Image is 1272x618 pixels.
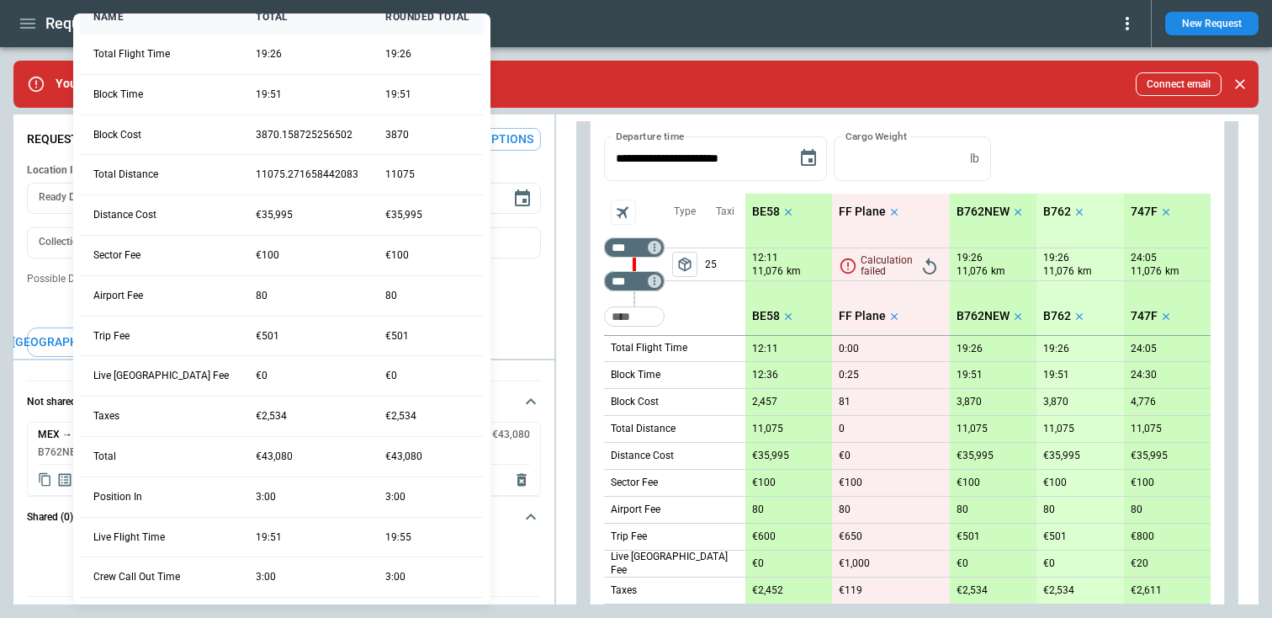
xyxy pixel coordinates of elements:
td: 19:51 [242,517,372,557]
td: Total Distance [80,155,242,195]
td: €0 [242,356,372,397]
td: 19:51 [242,74,372,115]
td: Crew Call Out Time [80,557,242,598]
td: 11075 [372,155,484,195]
td: 19:51 [372,74,484,115]
td: €2,534 [242,397,372,437]
td: 80 [372,275,484,316]
td: Position In [80,477,242,517]
td: €35,995 [242,195,372,236]
td: €100 [242,235,372,275]
td: 19:26 [242,35,372,74]
td: €100 [372,235,484,275]
td: Total Flight Time [80,35,242,74]
td: Airport Fee [80,275,242,316]
td: 11075.271658442083 [242,155,372,195]
td: Live [GEOGRAPHIC_DATA] Fee [80,356,242,397]
td: 3:00 [372,477,484,517]
td: Taxes [80,397,242,437]
td: €501 [372,316,484,356]
td: €0 [372,356,484,397]
td: Trip Fee [80,316,242,356]
td: €35,995 [372,195,484,236]
td: Block Time [80,74,242,115]
td: 19:55 [372,517,484,557]
td: 3:00 [242,557,372,598]
td: 19:26 [372,35,484,74]
td: €43,080 [242,436,372,477]
td: 3870.158725256502 [242,115,372,155]
td: Total [80,436,242,477]
td: €43,080 [372,436,484,477]
td: Live Flight Time [80,517,242,557]
td: Block Cost [80,115,242,155]
td: Sector Fee [80,235,242,275]
td: 3:00 [242,477,372,517]
td: €501 [242,316,372,356]
td: €2,534 [372,397,484,437]
td: 3870 [372,115,484,155]
td: 3:00 [372,557,484,598]
td: Distance Cost [80,195,242,236]
td: 80 [242,275,372,316]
